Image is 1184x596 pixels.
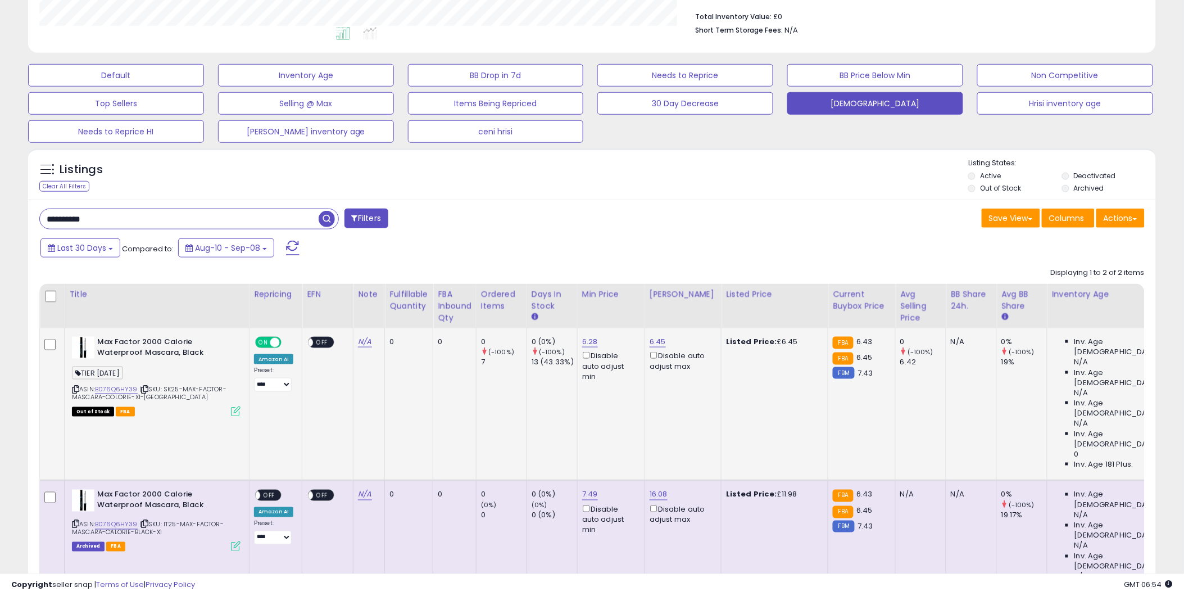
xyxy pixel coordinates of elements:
[900,288,941,324] div: Avg Selling Price
[582,336,598,347] a: 6.28
[785,25,799,35] span: N/A
[856,505,873,516] span: 6.45
[582,350,636,382] div: Disable auto adjust min
[833,521,855,532] small: FBM
[1074,337,1177,357] span: Inv. Age [DEMOGRAPHIC_DATA]:
[582,288,640,300] div: Min Price
[280,338,298,347] span: OFF
[408,120,584,143] button: ceni hrisi
[1074,572,1088,582] span: N/A
[11,579,52,590] strong: Copyright
[1074,511,1088,521] span: N/A
[97,337,234,360] b: Max Factor 2000 Calorie Waterproof Mascara, Black
[1052,288,1181,300] div: Inventory Age
[314,491,332,500] span: OFF
[726,336,777,347] b: Listed Price:
[358,288,380,300] div: Note
[833,337,854,349] small: FBA
[539,347,565,356] small: (-100%)
[1049,213,1085,224] span: Columns
[116,407,135,417] span: FBA
[1001,288,1042,312] div: Avg BB Share
[438,337,468,347] div: 0
[95,520,138,530] a: B076Q6HY39
[72,490,94,512] img: 31AZ+01un3L._SL40_.jpg
[28,120,204,143] button: Needs to Reprice HI
[389,490,424,500] div: 0
[1074,521,1177,541] span: Inv. Age [DEMOGRAPHIC_DATA]:
[97,490,234,513] b: Max Factor 2000 Calorie Waterproof Mascara, Black
[40,238,120,258] button: Last 30 Days
[597,64,773,87] button: Needs to Reprice
[787,92,963,115] button: [DEMOGRAPHIC_DATA]
[95,385,138,394] a: B076Q6HY39
[650,350,713,372] div: Disable auto adjust max
[856,352,873,363] span: 6.45
[218,92,394,115] button: Selling @ Max
[1074,388,1088,398] span: N/A
[438,490,468,500] div: 0
[532,501,547,510] small: (0%)
[900,337,946,347] div: 0
[408,92,584,115] button: Items Being Repriced
[833,288,891,312] div: Current Buybox Price
[72,385,226,401] span: | SKU: SK25-MAX-FACTOR-MASCARA-COLORIE-X1-[GEOGRAPHIC_DATA]
[358,489,371,500] a: N/A
[218,120,394,143] button: [PERSON_NAME] inventory age
[389,288,428,312] div: Fulfillable Quantity
[650,288,716,300] div: [PERSON_NAME]
[481,501,497,510] small: (0%)
[532,490,577,500] div: 0 (0%)
[726,490,819,500] div: £11.98
[856,489,873,500] span: 6.43
[1074,398,1177,418] span: Inv. Age [DEMOGRAPHIC_DATA]:
[582,489,598,500] a: 7.49
[72,337,94,359] img: 31AZ+01un3L._SL40_.jpg
[977,64,1153,87] button: Non Competitive
[1074,418,1088,428] span: N/A
[72,542,105,552] span: Listings that have been deleted from Seller Central
[833,506,854,518] small: FBA
[254,288,297,300] div: Repricing
[344,209,388,228] button: Filters
[1001,337,1047,347] div: 0%
[532,288,573,312] div: Days In Stock
[57,242,106,254] span: Last 30 Days
[72,367,123,380] span: TIER [DATE]
[178,238,274,258] button: Aug-10 - Sep-08
[858,368,873,378] span: 7.43
[1074,490,1177,510] span: Inv. Age [DEMOGRAPHIC_DATA]:
[833,353,854,365] small: FBA
[481,288,522,312] div: Ordered Items
[481,511,527,521] div: 0
[532,357,577,367] div: 13 (43.33%)
[28,92,204,115] button: Top Sellers
[1001,511,1047,521] div: 19.17%
[726,489,777,500] b: Listed Price:
[650,503,713,525] div: Disable auto adjust max
[1074,368,1177,388] span: Inv. Age [DEMOGRAPHIC_DATA]:
[481,357,527,367] div: 7
[106,542,125,552] span: FBA
[833,367,855,379] small: FBM
[72,490,241,550] div: ASIN:
[1009,347,1035,356] small: (-100%)
[597,92,773,115] button: 30 Day Decrease
[60,162,103,178] h5: Listings
[650,336,666,347] a: 6.45
[1074,429,1177,449] span: Inv. Age [DEMOGRAPHIC_DATA]-180:
[72,407,114,417] span: All listings that are currently out of stock and unavailable for purchase on Amazon
[787,64,963,87] button: BB Price Below Min
[122,243,174,254] span: Compared to:
[146,579,195,590] a: Privacy Policy
[532,511,577,521] div: 0 (0%)
[1051,268,1145,278] div: Displaying 1 to 2 of 2 items
[195,242,260,254] span: Aug-10 - Sep-08
[951,337,988,347] div: N/A
[532,337,577,347] div: 0 (0%)
[28,64,204,87] button: Default
[982,209,1040,228] button: Save View
[481,337,527,347] div: 0
[260,491,278,500] span: OFF
[254,507,293,517] div: Amazon AI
